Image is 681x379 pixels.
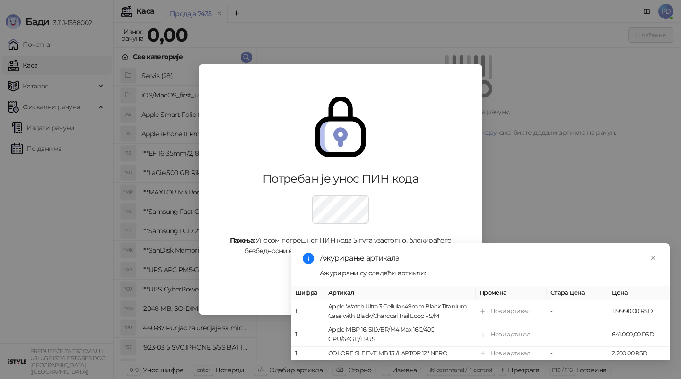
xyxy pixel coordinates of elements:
[650,255,656,261] span: close
[291,300,324,323] td: 1
[547,300,608,323] td: -
[310,97,371,157] img: secure.svg
[324,347,476,361] td: COLORE SLEEVE MB 13"/LAPTOP 12" NERO
[225,171,456,186] div: Потребан је унос ПИН кода
[547,286,608,300] th: Стара цена
[547,347,608,361] td: -
[490,349,530,358] div: Нови артикал
[608,324,670,347] td: 641.000,00 RSD
[324,286,476,300] th: Артикал
[320,253,658,264] div: Ажурирање артикала
[291,286,324,300] th: Шифра
[476,286,547,300] th: Промена
[547,324,608,347] td: -
[608,347,670,361] td: 2.200,00 RSD
[225,235,456,256] div: Уносом погрешног ПИН кода 5 пута узастопно, блокираћете безбедносни елемент и он више неће моћи д...
[648,253,658,263] a: Close
[490,307,530,317] div: Нови артикал
[320,268,658,278] div: Ажурирани су следећи артикли:
[608,300,670,323] td: 119.990,00 RSD
[324,324,476,347] td: Apple MBP 16: SILVER/M4 Max 16C/40C GPU/64GB/1T-US
[490,330,530,340] div: Нови артикал
[230,236,255,245] strong: Пажња:
[291,347,324,361] td: 1
[291,324,324,347] td: 1
[324,300,476,323] td: Apple Watch Ultra 3 Cellular 49mm Black Titanium Case with Black/Charcoal Trail Loop - S/M
[608,286,670,300] th: Цена
[303,253,314,264] span: info-circle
